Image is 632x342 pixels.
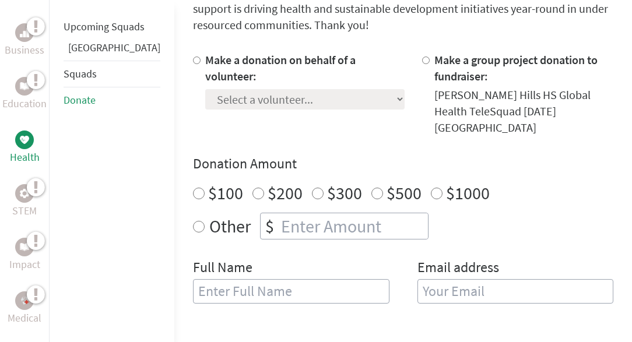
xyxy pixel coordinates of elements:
[261,213,279,239] div: $
[387,182,422,204] label: $500
[417,279,614,304] input: Your Email
[5,23,44,58] a: BusinessBusiness
[15,77,34,96] div: Education
[64,14,160,40] li: Upcoming Squads
[446,182,490,204] label: $1000
[64,93,96,107] a: Donate
[15,184,34,203] div: STEM
[193,258,252,279] label: Full Name
[205,52,356,83] label: Make a donation on behalf of a volunteer:
[64,20,145,33] a: Upcoming Squads
[327,182,362,204] label: $300
[68,41,160,54] a: [GEOGRAPHIC_DATA]
[64,61,160,87] li: Squads
[2,77,47,112] a: EducationEducation
[8,310,41,326] p: Medical
[15,291,34,310] div: Medical
[64,67,97,80] a: Squads
[5,42,44,58] p: Business
[9,238,40,273] a: ImpactImpact
[20,243,29,251] img: Impact
[417,258,499,279] label: Email address
[8,291,41,326] a: MedicalMedical
[193,279,389,304] input: Enter Full Name
[15,131,34,149] div: Health
[434,87,614,136] div: [PERSON_NAME] Hills HS Global Health TeleSquad [DATE] [GEOGRAPHIC_DATA]
[12,184,37,219] a: STEMSTEM
[434,52,598,83] label: Make a group project donation to fundraiser:
[208,182,243,204] label: $100
[193,154,613,173] h4: Donation Amount
[279,213,428,239] input: Enter Amount
[20,136,29,143] img: Health
[20,189,29,198] img: STEM
[15,23,34,42] div: Business
[12,203,37,219] p: STEM
[2,96,47,112] p: Education
[15,238,34,256] div: Impact
[64,40,160,61] li: Honduras
[20,28,29,37] img: Business
[20,296,29,305] img: Medical
[209,213,251,239] label: Other
[64,87,160,113] li: Donate
[9,256,40,273] p: Impact
[268,182,303,204] label: $200
[10,149,40,165] p: Health
[20,82,29,90] img: Education
[10,131,40,165] a: HealthHealth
